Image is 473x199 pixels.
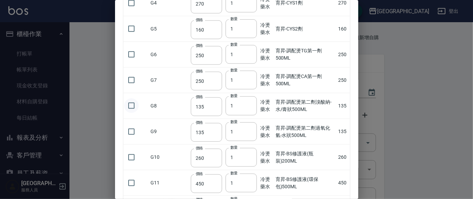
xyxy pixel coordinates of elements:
td: 260 [337,145,350,170]
td: 育昇-調配燙CA第一劑500ML [274,67,337,93]
label: 價格 [196,69,203,74]
label: 價格 [196,43,203,48]
label: 價格 [196,120,203,125]
td: 冷燙藥水 [259,67,274,93]
td: 冷燙藥水 [259,16,274,42]
td: 冷燙藥水 [259,42,274,67]
td: G10 [149,145,189,170]
td: 冷燙藥水 [259,119,274,145]
td: 250 [337,42,350,67]
label: 價格 [196,171,203,176]
td: G5 [149,16,189,42]
label: 數量 [230,16,238,21]
td: 135 [337,93,350,119]
label: 價格 [196,94,203,99]
td: 160 [337,16,350,42]
td: 育昇-調配燙TG第一劑500ML [274,42,337,67]
td: 育昇-CYS2劑 [274,16,337,42]
td: 冷燙藥水 [259,170,274,196]
label: 數量 [230,119,238,124]
td: 育昇-調配燙第二劑溴酸納-水/膏狀500ML [274,93,337,119]
td: 冷燙藥水 [259,145,274,170]
label: 價格 [196,17,203,23]
td: G7 [149,67,189,93]
td: 育昇-BS修護液(環保包)500ML [274,170,337,196]
td: 冷燙藥水 [259,93,274,119]
label: 數量 [230,42,238,47]
label: 數量 [230,171,238,176]
label: 數量 [230,68,238,73]
td: G11 [149,170,189,196]
td: G8 [149,93,189,119]
td: G9 [149,119,189,145]
label: 數量 [230,145,238,150]
td: 育昇-調配燙第二劑過氧化氫-水狀500ML [274,119,337,145]
td: 135 [337,119,350,145]
td: 250 [337,67,350,93]
label: 數量 [230,93,238,98]
label: 價格 [196,146,203,151]
td: G6 [149,42,189,67]
td: 育昇-BS修護液(瓶裝)200ML [274,145,337,170]
td: 450 [337,170,350,196]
